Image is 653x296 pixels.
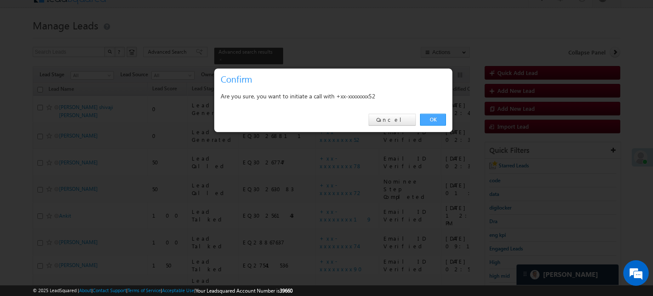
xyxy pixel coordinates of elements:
[93,287,126,293] a: Contact Support
[11,79,155,224] textarea: Type your message and hit 'Enter'
[369,114,416,126] a: Cancel
[221,72,449,86] h3: Confirm
[128,287,161,293] a: Terms of Service
[33,287,292,295] span: © 2025 LeadSquared | | | | |
[280,287,292,294] span: 39660
[79,287,91,293] a: About
[139,4,160,25] div: Minimize live chat window
[116,232,154,243] em: Start Chat
[221,91,446,101] div: Are you sure, you want to initiate a call with +xx-xxxxxxxx52
[44,45,143,56] div: Chat with us now
[14,45,36,56] img: d_60004797649_company_0_60004797649
[162,287,194,293] a: Acceptable Use
[196,287,292,294] span: Your Leadsquared Account Number is
[420,114,446,126] a: OK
